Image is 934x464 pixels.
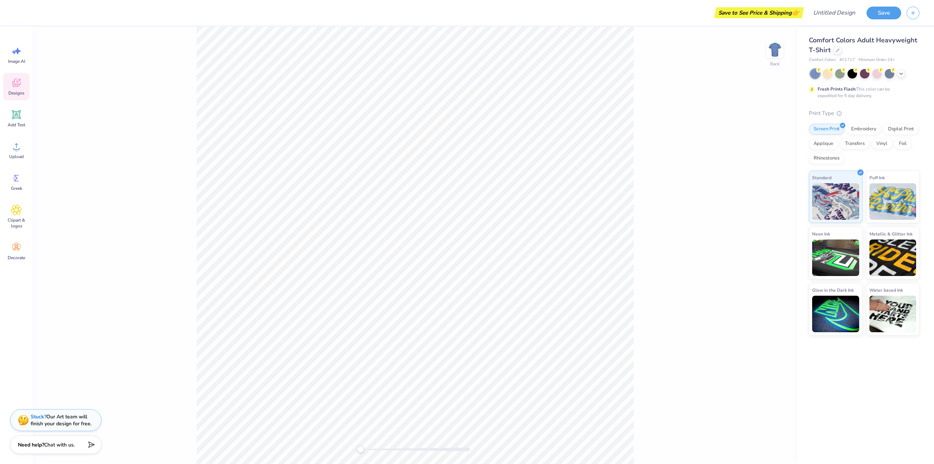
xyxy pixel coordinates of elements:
img: Water based Ink [869,296,916,332]
img: Neon Ink [812,239,859,276]
img: Puff Ink [869,183,916,220]
span: Chat with us. [44,441,75,448]
img: Metallic & Glitter Ink [869,239,916,276]
button: Save [867,7,901,19]
div: Accessibility label [357,446,364,453]
strong: Fresh Prints Flash: [818,86,856,92]
div: Applique [809,138,838,149]
input: Untitled Design [807,5,861,20]
span: Comfort Colors [809,57,836,63]
span: Decorate [8,255,25,261]
span: Clipart & logos [4,217,28,229]
span: Standard [812,174,831,181]
img: Glow in the Dark Ink [812,296,859,332]
img: Standard [812,183,859,220]
strong: Stuck? [31,413,46,420]
div: Rhinestones [809,153,844,164]
div: Save to See Price & Shipping [716,7,802,18]
span: Add Text [8,122,25,128]
div: Transfers [840,138,869,149]
span: Greek [11,185,22,191]
span: Metallic & Glitter Ink [869,230,912,238]
span: Puff Ink [869,174,885,181]
img: Back [768,42,782,57]
span: Upload [9,154,24,160]
span: Glow in the Dark Ink [812,286,854,294]
strong: Need help? [18,441,44,448]
div: Foil [894,138,911,149]
div: Embroidery [846,124,881,135]
span: Designs [8,90,24,96]
span: Minimum Order: 24 + [858,57,895,63]
div: Print Type [809,109,919,118]
div: Vinyl [872,138,892,149]
div: Screen Print [809,124,844,135]
span: # C1717 [840,57,855,63]
div: Our Art team will finish your design for free. [31,413,92,427]
span: Neon Ink [812,230,830,238]
span: Image AI [8,58,25,64]
div: This color can be expedited for 5 day delivery. [818,86,907,99]
div: Back [770,61,780,67]
span: Water based Ink [869,286,903,294]
span: 👉 [792,8,800,17]
div: Digital Print [883,124,919,135]
span: Comfort Colors Adult Heavyweight T-Shirt [809,36,917,54]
